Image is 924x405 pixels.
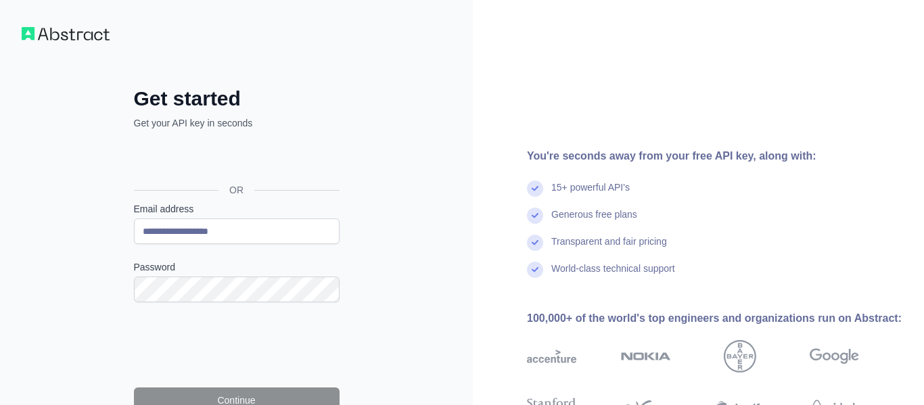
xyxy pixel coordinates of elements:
span: OR [218,183,254,197]
label: Email address [134,202,340,216]
div: Generous free plans [551,208,637,235]
label: Password [134,260,340,274]
img: nokia [621,340,670,373]
img: Workflow [22,27,110,41]
iframe: reCAPTCHA [134,318,340,371]
div: World-class technical support [551,262,675,289]
iframe: Sign in with Google Button [127,145,344,174]
img: bayer [724,340,756,373]
h2: Get started [134,87,340,111]
div: You're seconds away from your free API key, along with: [527,148,902,164]
img: accenture [527,340,576,373]
div: 100,000+ of the world's top engineers and organizations run on Abstract: [527,310,902,327]
img: google [810,340,859,373]
img: check mark [527,208,543,224]
img: check mark [527,181,543,197]
div: Transparent and fair pricing [551,235,667,262]
div: 15+ powerful API's [551,181,630,208]
img: check mark [527,235,543,251]
p: Get your API key in seconds [134,116,340,130]
img: check mark [527,262,543,278]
